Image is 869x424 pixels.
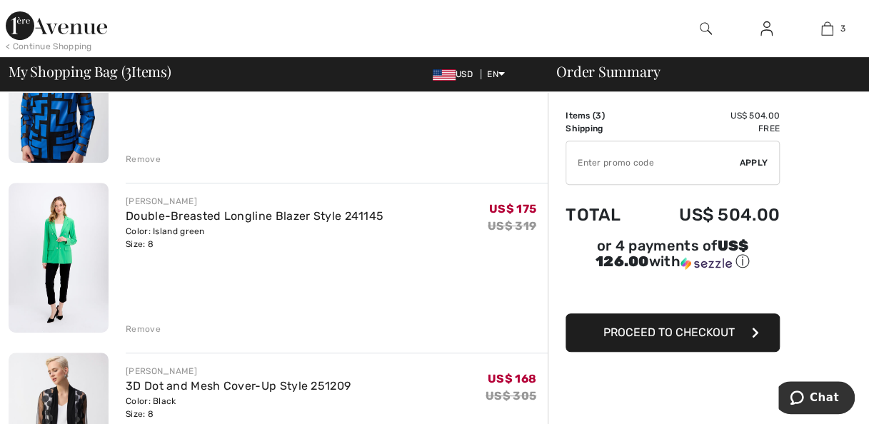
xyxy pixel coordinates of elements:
span: US$ 168 [488,372,536,385]
a: 3 [798,20,857,37]
img: US Dollar [433,69,456,81]
s: US$ 305 [486,389,536,403]
div: Color: Black Size: 8 [126,395,351,420]
span: US$ 126.00 [596,237,749,270]
iframe: Opens a widget where you can chat to one of our agents [778,381,855,417]
span: US$ 175 [489,202,536,216]
div: Remove [126,153,161,166]
div: Remove [126,323,161,335]
td: Total [566,191,641,239]
td: US$ 504.00 [641,109,780,122]
img: My Bag [821,20,833,37]
a: Sign In [749,20,784,38]
img: My Info [760,20,773,37]
button: Proceed to Checkout [566,313,780,352]
div: or 4 payments of with [566,239,780,271]
td: Shipping [566,122,641,135]
div: Order Summary [539,64,860,79]
img: Sezzle [680,257,732,270]
span: 3 [596,111,601,121]
img: search the website [700,20,712,37]
div: [PERSON_NAME] [126,365,351,378]
div: [PERSON_NAME] [126,195,383,208]
div: or 4 payments ofUS$ 126.00withSezzle Click to learn more about Sezzle [566,239,780,276]
a: 3D Dot and Mesh Cover-Up Style 251209 [126,379,351,393]
span: Proceed to Checkout [603,325,735,339]
a: Double-Breasted Longline Blazer Style 241145 [126,209,383,223]
div: < Continue Shopping [6,40,92,53]
img: Double-Breasted Longline Blazer Style 241145 [9,183,109,333]
input: Promo code [566,141,740,184]
td: US$ 504.00 [641,191,780,239]
s: US$ 319 [488,219,536,233]
span: My Shopping Bag ( Items) [9,64,171,79]
span: Apply [740,156,768,169]
span: EN [487,69,505,79]
td: Free [641,122,780,135]
img: 1ère Avenue [6,11,107,40]
div: Color: Island green Size: 8 [126,225,383,251]
span: USD [433,69,478,79]
iframe: PayPal-paypal [566,276,780,308]
span: 3 [125,61,131,79]
td: Items ( ) [566,109,641,122]
span: 3 [840,22,845,35]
